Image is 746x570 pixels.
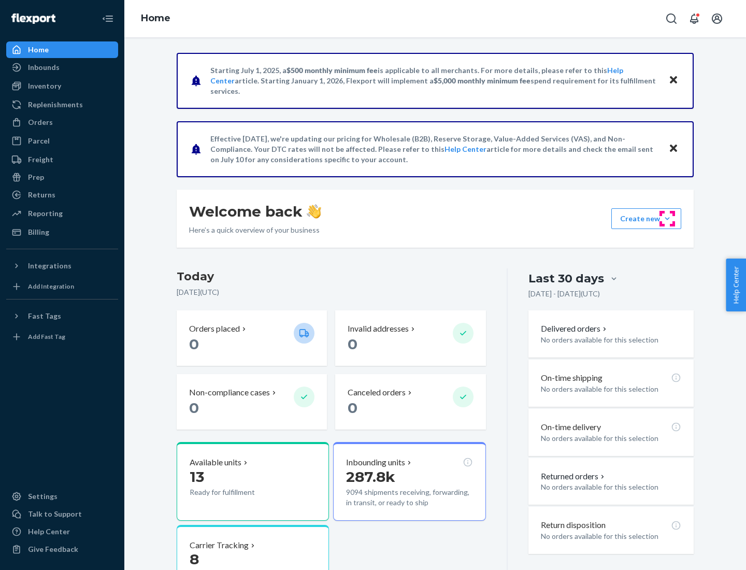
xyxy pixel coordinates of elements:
[6,78,118,94] a: Inventory
[177,287,486,297] p: [DATE] ( UTC )
[28,99,83,110] div: Replenishments
[6,541,118,558] button: Give Feedback
[28,190,55,200] div: Returns
[28,227,49,237] div: Billing
[6,224,118,240] a: Billing
[28,332,65,341] div: Add Fast Tag
[28,154,53,165] div: Freight
[541,519,606,531] p: Return disposition
[141,12,170,24] a: Home
[541,323,609,335] button: Delivered orders
[28,526,70,537] div: Help Center
[133,4,179,34] ol: breadcrumbs
[28,261,71,271] div: Integrations
[335,310,485,366] button: Invalid addresses 0
[528,270,604,287] div: Last 30 days
[444,145,486,153] a: Help Center
[348,399,357,417] span: 0
[541,372,602,384] p: On-time shipping
[28,117,53,127] div: Orders
[189,323,240,335] p: Orders placed
[28,491,58,502] div: Settings
[6,278,118,295] a: Add Integration
[707,8,727,29] button: Open account menu
[528,289,600,299] p: [DATE] - [DATE] ( UTC )
[189,399,199,417] span: 0
[28,172,44,182] div: Prep
[177,442,329,521] button: Available units13Ready for fulfillment
[190,550,199,568] span: 8
[346,487,472,508] p: 9094 shipments receiving, forwarding, in transit, or ready to ship
[541,433,681,444] p: No orders available for this selection
[286,66,378,75] span: $500 monthly minimum fee
[541,482,681,492] p: No orders available for this selection
[6,41,118,58] a: Home
[541,384,681,394] p: No orders available for this selection
[28,544,78,554] div: Give Feedback
[307,204,321,219] img: hand-wave emoji
[28,136,50,146] div: Parcel
[6,308,118,324] button: Fast Tags
[6,187,118,203] a: Returns
[6,133,118,149] a: Parcel
[177,268,486,285] h3: Today
[177,374,327,430] button: Non-compliance cases 0
[6,258,118,274] button: Integrations
[541,335,681,345] p: No orders available for this selection
[6,59,118,76] a: Inbounds
[28,208,63,219] div: Reporting
[684,8,705,29] button: Open notifications
[6,329,118,345] a: Add Fast Tag
[6,151,118,168] a: Freight
[348,335,357,353] span: 0
[189,225,321,235] p: Here’s a quick overview of your business
[28,81,61,91] div: Inventory
[190,457,241,468] p: Available units
[541,421,601,433] p: On-time delivery
[348,323,409,335] p: Invalid addresses
[11,13,55,24] img: Flexport logo
[210,65,658,96] p: Starting July 1, 2025, a is applicable to all merchants. For more details, please refer to this a...
[189,335,199,353] span: 0
[726,259,746,311] button: Help Center
[667,73,680,88] button: Close
[6,114,118,131] a: Orders
[335,374,485,430] button: Canceled orders 0
[189,202,321,221] h1: Welcome back
[28,62,60,73] div: Inbounds
[661,8,682,29] button: Open Search Box
[6,523,118,540] a: Help Center
[6,506,118,522] a: Talk to Support
[28,282,74,291] div: Add Integration
[348,387,406,398] p: Canceled orders
[177,310,327,366] button: Orders placed 0
[190,487,285,497] p: Ready for fulfillment
[541,471,607,482] button: Returned orders
[346,457,405,468] p: Inbounding units
[346,468,395,486] span: 287.8k
[667,141,680,156] button: Close
[28,45,49,55] div: Home
[611,208,681,229] button: Create new
[190,539,249,551] p: Carrier Tracking
[28,311,61,321] div: Fast Tags
[210,134,658,165] p: Effective [DATE], we're updating our pricing for Wholesale (B2B), Reserve Storage, Value-Added Se...
[97,8,118,29] button: Close Navigation
[6,205,118,222] a: Reporting
[189,387,270,398] p: Non-compliance cases
[434,76,530,85] span: $5,000 monthly minimum fee
[190,468,204,486] span: 13
[28,509,82,519] div: Talk to Support
[333,442,485,521] button: Inbounding units287.8k9094 shipments receiving, forwarding, in transit, or ready to ship
[541,531,681,541] p: No orders available for this selection
[6,96,118,113] a: Replenishments
[6,169,118,186] a: Prep
[6,488,118,505] a: Settings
